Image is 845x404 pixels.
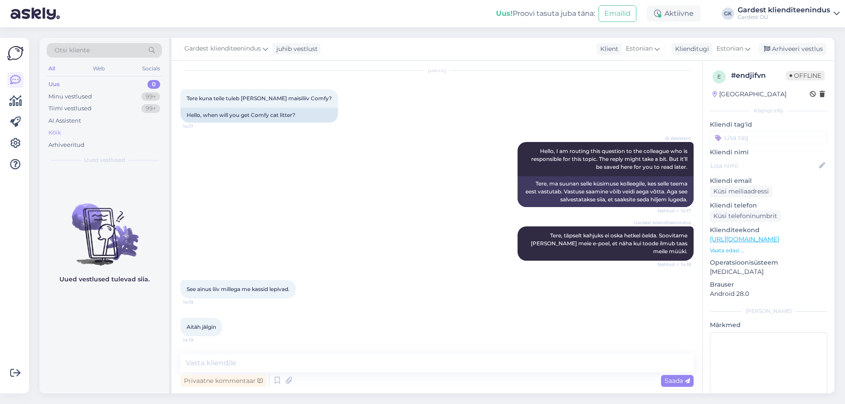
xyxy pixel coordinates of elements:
div: Gardest klienditeenindus [738,7,830,14]
div: Tiimi vestlused [48,104,92,113]
p: Uued vestlused tulevad siia. [59,275,150,284]
p: Operatsioonisüsteem [710,258,827,267]
span: Estonian [626,44,653,54]
div: [GEOGRAPHIC_DATA] [713,90,786,99]
span: Gardest klienditeenindus [184,44,261,54]
span: Gardest klienditeenindus [634,219,691,226]
input: Lisa tag [710,131,827,144]
a: [URL][DOMAIN_NAME] [710,235,779,243]
div: [PERSON_NAME] [710,307,827,315]
img: No chats [40,188,169,267]
div: Minu vestlused [48,92,92,101]
span: Aitäh jälgin [187,324,216,330]
div: Arhiveeri vestlus [759,43,827,55]
span: Tere, täpselt kahjuks ei oska hetkel öelda. Soovitame [PERSON_NAME] meie e-poel, et näha kui tood... [531,232,689,255]
span: 14:19 [183,299,216,306]
p: Klienditeekond [710,226,827,235]
p: Kliendi tag'id [710,120,827,129]
div: Socials [140,63,162,74]
div: Arhiveeritud [48,141,84,149]
div: 99+ [141,92,160,101]
p: [MEDICAL_DATA] [710,267,827,277]
p: Kliendi telefon [710,201,827,210]
div: Tere, ma suunan selle küsimuse kolleegile, kes selle teema eest vastutab. Vastuse saamine võib ve... [518,176,694,207]
button: Emailid [599,5,636,22]
span: e [717,73,721,80]
div: Gardest OÜ [738,14,830,21]
div: Web [91,63,107,74]
span: Otsi kliente [55,46,90,55]
div: Klient [597,44,618,54]
span: Estonian [716,44,743,54]
a: Gardest klienditeenindusGardest OÜ [738,7,840,21]
div: Klienditugi [672,44,709,54]
div: Kliendi info [710,107,827,115]
span: Uued vestlused [84,156,125,164]
div: Aktiivne [647,6,701,22]
span: See ainus liiv millega me kassid lepivad. [187,286,290,292]
b: Uus! [496,9,513,18]
p: Android 28.0 [710,289,827,298]
span: Nähtud ✓ 14:17 [658,207,691,214]
p: Märkmed [710,320,827,330]
p: Kliendi email [710,176,827,186]
span: 14:19 [183,337,216,343]
p: Kliendi nimi [710,148,827,157]
div: Uus [48,80,60,89]
div: Hello, when will you get Comfy cat litter? [180,108,338,123]
div: # endjifvn [731,70,786,81]
div: All [47,63,57,74]
span: Hello, I am routing this question to the colleague who is responsible for this topic. The reply m... [531,148,689,170]
div: GK [722,7,734,20]
div: Privaatne kommentaar [180,375,266,387]
div: Proovi tasuta juba täna: [496,8,595,19]
input: Lisa nimi [710,161,817,171]
div: Küsi meiliaadressi [710,186,772,197]
span: 14:17 [183,123,216,130]
span: Tere kuna teile tuleb [PERSON_NAME] maisiliiv Comfy? [187,95,332,102]
div: 99+ [141,104,160,113]
div: 0 [147,80,160,89]
p: Vaata edasi ... [710,247,827,255]
div: Kõik [48,128,61,137]
p: Brauser [710,280,827,289]
div: [DATE] [180,66,694,74]
div: Küsi telefoninumbrit [710,210,781,222]
img: Askly Logo [7,45,24,62]
div: juhib vestlust [273,44,318,54]
span: Nähtud ✓ 14:18 [658,261,691,268]
span: Saada [665,377,690,385]
div: AI Assistent [48,116,81,125]
span: Offline [786,71,825,80]
span: AI Assistent [658,135,691,142]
